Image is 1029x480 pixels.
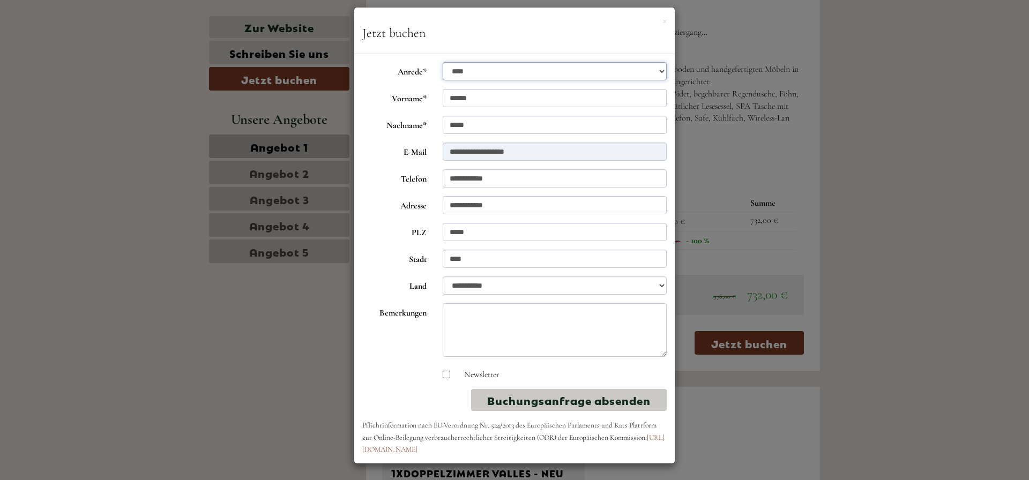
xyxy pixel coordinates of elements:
label: Bemerkungen [354,303,435,319]
button: Senden [347,277,422,301]
div: [GEOGRAPHIC_DATA] [16,31,152,40]
button: × [662,14,667,26]
label: Nachname* [354,116,435,132]
label: Stadt [354,250,435,266]
label: E-Mail [354,142,435,159]
div: [DATE] [192,8,230,26]
label: Telefon [354,169,435,185]
label: Land [354,276,435,292]
small: 18:52 [16,52,152,59]
label: Newsletter [453,369,499,381]
h3: Jetzt buchen [362,26,667,40]
div: Guten Tag, wie können wir Ihnen helfen? [8,29,158,62]
small: Pflichtinformation nach EU-Verordnung Nr. 524/2013 des Europäischen Parlaments und Rats Plattform... [362,421,665,454]
label: Anrede* [354,62,435,78]
label: Adresse [354,196,435,212]
button: Buchungsanfrage absenden [471,389,667,411]
label: PLZ [354,223,435,239]
label: Vorname* [354,89,435,105]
